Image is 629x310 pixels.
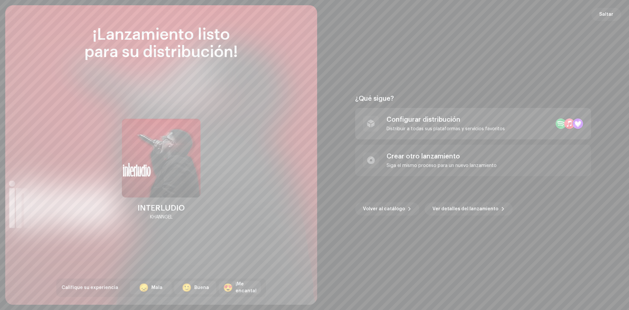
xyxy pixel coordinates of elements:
[355,108,591,139] re-a-post-create-item: Configurar distribución
[182,284,192,292] div: 🙂
[138,203,185,213] div: INTERLUDIO
[387,163,497,168] div: Siga el mismo proceso para un nuevo lanzamiento
[425,202,513,216] button: Ver detalles del lanzamiento
[62,285,118,290] span: Califique su experiencia
[432,202,498,216] span: Ver detalles del lanzamiento
[56,26,266,61] div: ¡Lanzamiento listo para su distribución!
[151,284,162,291] div: Mala
[223,284,233,292] div: 😍
[363,202,405,216] span: Volver al catálogo
[599,8,613,21] span: Saltar
[150,213,173,221] div: KHANNGEL
[591,8,621,21] button: Saltar
[194,284,209,291] div: Buena
[236,281,257,295] div: ¡Me encanta!
[122,119,200,197] img: 19b22a38-3f64-49dc-9293-dbed78239c36
[387,126,505,132] div: Distribuir a todas sus plataformas y servicios favoritos
[355,95,591,103] div: ¿Qué sigue?
[355,145,591,176] re-a-post-create-item: Crear otro lanzamiento
[387,153,497,160] div: Crear otro lanzamiento
[139,284,149,292] div: 😞
[355,202,419,216] button: Volver al catálogo
[387,116,505,124] div: Configurar distribución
